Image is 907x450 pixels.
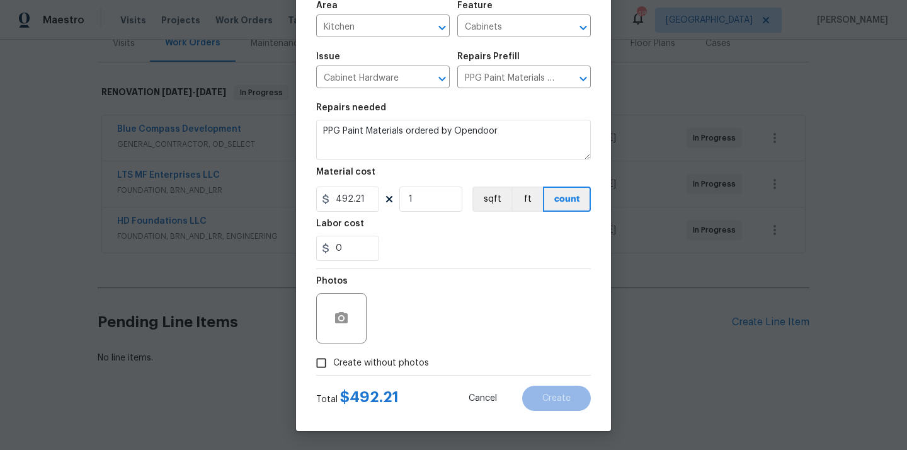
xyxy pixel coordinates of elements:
h5: Issue [316,52,340,61]
button: sqft [472,187,511,212]
h5: Repairs needed [316,103,386,112]
div: Total [316,391,399,406]
button: Cancel [448,386,517,411]
h5: Material cost [316,168,375,176]
h5: Feature [457,1,493,10]
span: Create [542,394,571,403]
h5: Labor cost [316,219,364,228]
span: $ 492.21 [340,389,399,405]
textarea: PPG Paint Materials ordered by Opendoor [316,120,591,160]
button: Open [574,19,592,37]
h5: Photos [316,277,348,286]
button: Open [433,70,451,88]
h5: Area [316,1,338,10]
h5: Repairs Prefill [457,52,520,61]
span: Cancel [469,394,497,403]
button: Open [433,19,451,37]
button: count [543,187,591,212]
span: Create without photos [333,357,429,370]
button: Open [574,70,592,88]
button: ft [511,187,543,212]
button: Create [522,386,591,411]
